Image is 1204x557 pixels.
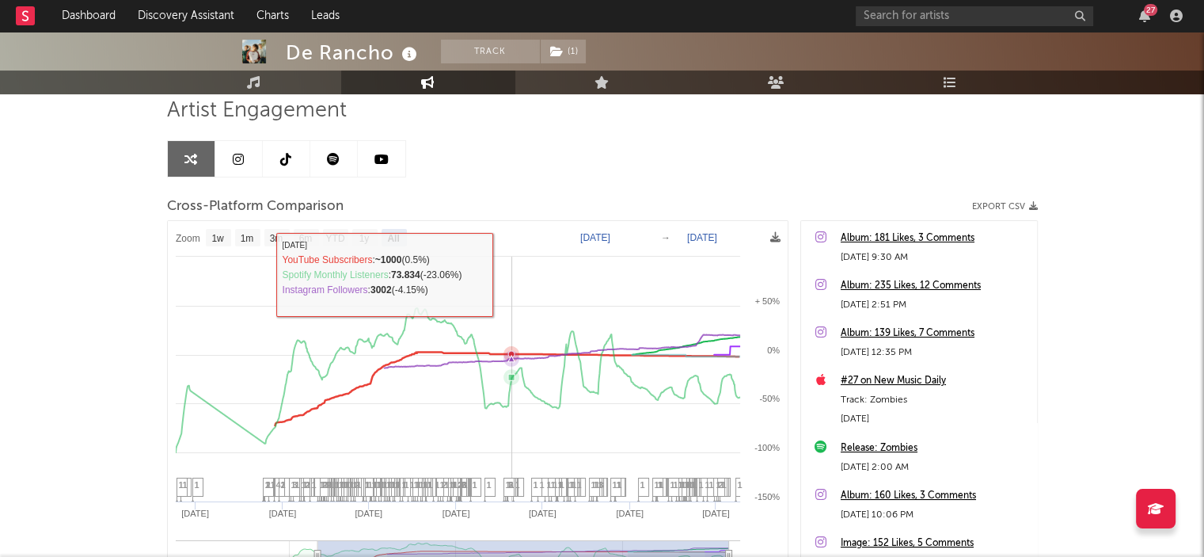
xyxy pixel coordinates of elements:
[754,443,780,452] text: -100%
[179,480,184,490] span: 1
[640,480,645,490] span: 1
[699,480,704,490] span: 1
[705,480,710,490] span: 1
[674,480,678,490] span: 1
[269,233,283,244] text: 3m
[841,372,1029,391] a: #27 on New Music Daily
[195,480,199,490] span: 1
[281,480,286,490] span: 1
[365,480,370,490] span: 1
[427,480,432,490] span: 1
[291,480,296,490] span: 1
[841,277,1029,296] a: Album: 235 Likes, 12 Comments
[302,480,306,490] span: 1
[414,480,419,490] span: 1
[528,509,556,518] text: [DATE]
[211,233,224,244] text: 1w
[841,534,1029,553] a: Image: 152 Likes, 5 Comments
[423,480,427,490] span: 1
[591,480,596,490] span: 1
[268,509,296,518] text: [DATE]
[441,40,540,63] button: Track
[540,40,587,63] span: ( 1 )
[841,324,1029,343] a: Album: 139 Likes, 7 Comments
[569,480,574,490] span: 1
[410,480,415,490] span: 1
[458,480,463,490] span: 2
[176,233,200,244] text: Zoom
[558,480,563,490] span: 1
[402,480,407,490] span: 1
[265,480,270,490] span: 1
[442,509,469,518] text: [DATE]
[972,202,1038,212] button: Export CSV
[660,232,670,243] text: →
[566,480,571,490] span: 1
[658,480,663,490] span: 1
[616,509,644,518] text: [DATE]
[655,480,659,490] span: 1
[678,480,683,490] span: 1
[754,492,780,502] text: -150%
[841,410,1029,429] div: [DATE]
[339,480,344,490] span: 1
[841,505,1029,525] div: [DATE] 10:06 PM
[856,6,1093,26] input: Search for artists
[702,509,730,518] text: [DATE]
[577,480,582,490] span: 1
[298,233,312,244] text: 6m
[387,233,399,244] text: All
[841,391,1029,410] div: Track: Zombies
[487,480,492,490] span: 1
[759,394,780,403] text: -50%
[395,480,400,490] span: 1
[841,296,1029,315] div: [DATE] 2:51 PM
[598,480,603,490] span: 1
[312,480,317,490] span: 1
[841,458,1029,477] div: [DATE] 2:00 AM
[738,480,743,490] span: 1
[670,480,675,490] span: 1
[841,439,1029,458] a: Release: Zombies
[767,345,780,355] text: 0%
[716,480,721,490] span: 1
[271,480,275,490] span: 1
[534,480,538,490] span: 1
[515,480,520,490] span: 1
[1139,10,1150,22] button: 27
[355,509,382,518] text: [DATE]
[359,233,369,244] text: 1y
[181,509,209,518] text: [DATE]
[617,480,621,490] span: 1
[841,229,1029,248] a: Album: 181 Likes, 3 Comments
[579,232,610,243] text: [DATE]
[386,480,391,490] span: 1
[547,480,552,490] span: 1
[541,40,586,63] button: (1)
[709,480,714,490] span: 1
[473,480,477,490] span: 1
[841,248,1029,267] div: [DATE] 9:30 AM
[435,480,440,490] span: 1
[613,480,617,490] span: 1
[540,480,545,490] span: 1
[841,343,1029,362] div: [DATE] 12:35 PM
[754,296,780,306] text: + 50%
[333,480,338,490] span: 1
[325,233,344,244] text: YTD
[841,486,1029,505] a: Album: 160 Likes, 3 Comments
[276,480,281,490] span: 4
[167,101,347,120] span: Artist Engagement
[1144,4,1157,16] div: 27
[372,480,377,490] span: 1
[551,480,556,490] span: 1
[183,480,188,490] span: 1
[320,480,325,490] span: 1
